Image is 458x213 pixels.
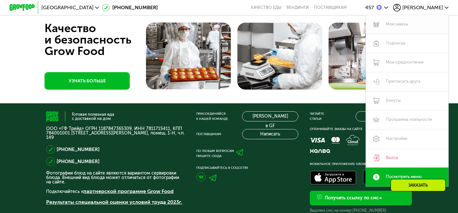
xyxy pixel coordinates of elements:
[83,188,174,194] a: партнерской программе Grow Food
[310,111,324,121] div: Читайте статьи
[310,161,412,167] div: Мобильное приложение Grow Food
[45,72,130,90] a: УЗНАТЬ БОЛЬШЕ
[196,132,222,137] div: Поставщикам:
[310,191,412,205] button: Получить ссылку по смс
[242,129,298,139] button: Написать
[366,34,448,53] a: Подписка
[196,148,234,159] div: По любым вопросам пишите сюда:
[72,112,114,120] div: Готовая полезная еда с доставкой на дом
[366,148,448,168] a: Выход
[287,5,309,10] a: Вендинги
[196,165,298,170] div: Подписывайтесь в соцсетях
[366,110,448,129] a: Программа лояльности
[46,127,185,140] p: ООО «ГФ Трейд» ОГРН 1187847365309, ИНН 7811715411, КПП 784001001 [STREET_ADDRESS][PERSON_NAME], п...
[366,53,448,72] a: Мои предпочтения
[46,199,182,205] a: Результаты специальной оценки условий труда 2023г.
[402,5,443,10] span: [PERSON_NAME]
[361,168,413,187] img: Доступно в Google Play
[310,208,412,213] div: Вышлем смс на номер [PHONE_NUMBER]
[366,15,448,34] a: Мои заказы
[45,23,155,57] div: Качество и безопасность Grow Food
[196,111,228,121] div: Присоединяйся к нашей команде
[41,5,94,10] span: [GEOGRAPHIC_DATA]
[391,179,446,191] div: Заказать
[356,111,412,121] a: Блог Grow Food
[366,91,448,110] a: Бонусы
[57,158,100,165] a: [PHONE_NUMBER]
[46,171,185,184] p: Фотографии блюд на сайте являются вариантом сервировки блюда. Внешний вид блюда может отличаться ...
[365,5,374,10] div: 457
[57,146,100,153] a: [PHONE_NUMBER]
[102,4,158,11] a: [PHONE_NUMBER]
[251,5,281,10] a: Качество еды
[242,111,298,121] a: [PERSON_NAME] в GF
[325,195,382,201] div: Получить ссылку по смс
[366,72,448,91] a: Пригласить друга
[366,168,448,187] a: Посмотреть меню
[46,188,185,195] p: Подключайтесь к
[310,127,412,132] div: Оплачивайте заказы на сайте
[366,129,448,148] a: Настройки
[314,5,347,10] div: поставщикам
